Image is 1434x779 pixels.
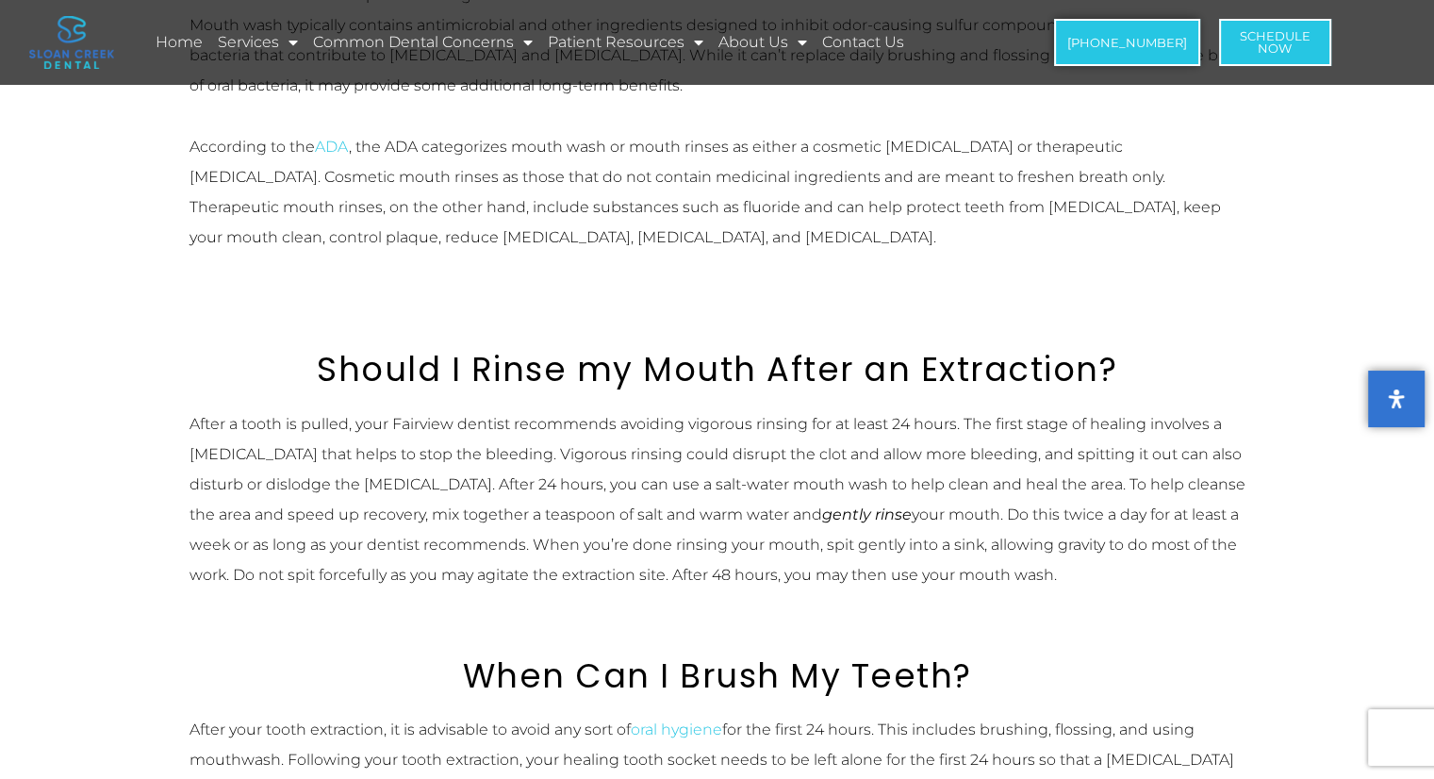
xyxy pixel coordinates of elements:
[1219,19,1331,66] a: ScheduleNow
[190,132,1245,253] p: According to the , the ADA categorizes mouth wash or mouth rinses as either a cosmetic [MEDICAL_D...
[819,21,907,64] a: Contact Us
[310,21,536,64] a: Common Dental Concerns
[545,21,706,64] a: Patient Resources
[631,721,722,738] a: oral hygiene
[190,409,1245,590] div: After a tooth is pulled, your Fairview dentist recommends avoiding vigorous rinsing for at least ...
[1240,30,1310,55] span: Schedule Now
[153,21,206,64] a: Home
[1054,19,1200,66] a: [PHONE_NUMBER]
[190,350,1245,389] h2: Should I Rinse my Mouth After an Extraction?
[29,16,114,69] img: logo
[190,656,1245,696] h2: When Can I Brush My Teeth?
[153,21,984,64] nav: Menu
[215,21,301,64] a: Services
[1067,37,1187,49] span: [PHONE_NUMBER]
[1368,371,1425,427] button: Open Accessibility Panel
[315,138,349,156] a: ADA
[716,21,810,64] a: About Us
[822,506,912,523] strong: gently rinse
